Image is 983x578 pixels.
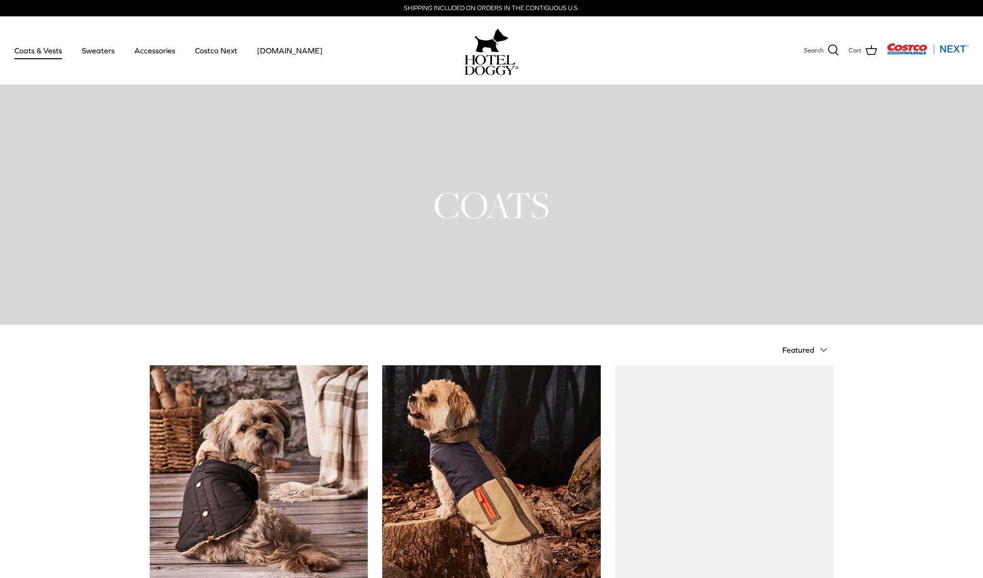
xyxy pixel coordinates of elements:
[150,181,833,229] h1: COATS
[782,346,814,354] span: Featured
[465,26,518,75] a: hoteldoggy.com hoteldoggycom
[849,44,877,57] a: Cart
[849,46,862,56] span: Cart
[804,46,824,56] span: Search
[73,34,123,67] a: Sweaters
[887,43,969,55] img: Costco Next
[6,34,71,67] a: Coats & Vests
[887,49,969,56] a: Visit Costco Next
[248,34,331,67] a: [DOMAIN_NAME]
[126,34,184,67] a: Accessories
[465,55,518,75] img: hoteldoggycom
[782,339,833,360] button: Featured
[804,44,839,57] a: Search
[475,26,508,55] img: hoteldoggy.com
[186,34,246,67] a: Costco Next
